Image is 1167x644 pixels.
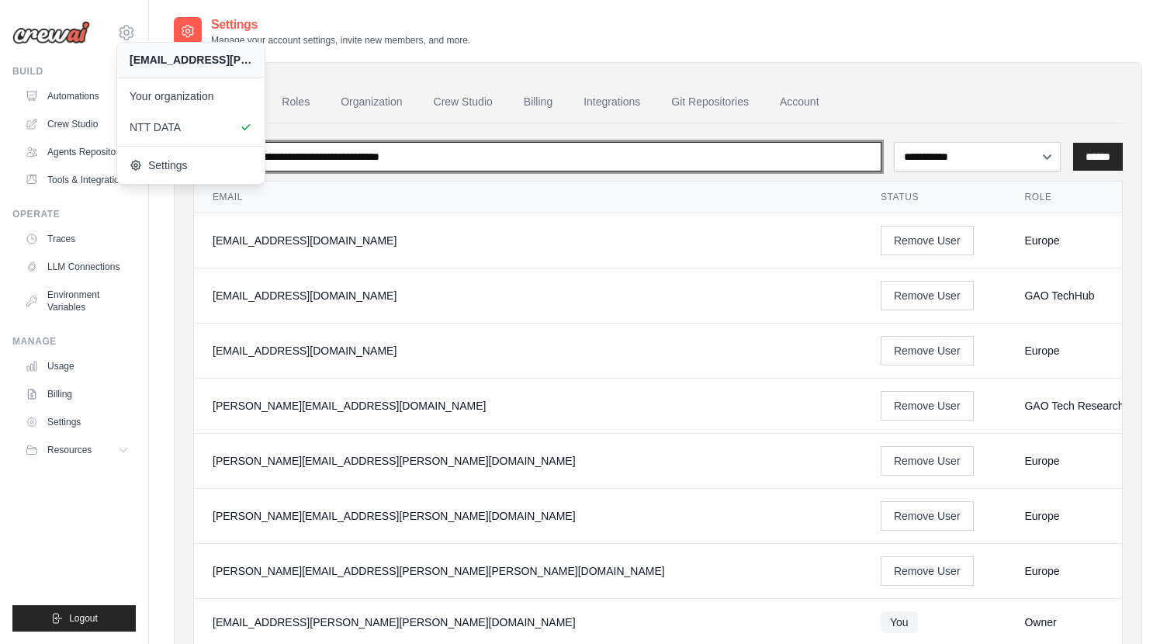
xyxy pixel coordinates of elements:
a: Crew Studio [421,81,505,123]
span: You [881,611,918,633]
div: Europe [1024,233,1149,248]
div: Manage [12,335,136,348]
button: Remove User [881,226,974,255]
a: Account [767,81,832,123]
div: Owner [1024,615,1149,630]
button: Resources [19,438,136,462]
button: Remove User [881,446,974,476]
div: [PERSON_NAME][EMAIL_ADDRESS][DOMAIN_NAME] [213,398,843,414]
span: Settings [130,158,252,173]
button: Remove User [881,556,974,586]
th: Status [862,182,1006,213]
div: Europe [1024,343,1149,358]
span: NTT DATA [130,119,252,135]
div: [PERSON_NAME][EMAIL_ADDRESS][PERSON_NAME][DOMAIN_NAME] [213,508,843,524]
a: Crew Studio [19,112,136,137]
button: Remove User [881,336,974,365]
a: Tools & Integrations [19,168,136,192]
div: Europe [1024,563,1149,579]
a: Integrations [571,81,653,123]
a: Usage [19,354,136,379]
a: Environment Variables [19,282,136,320]
div: Europe [1024,508,1149,524]
a: Automations [19,84,136,109]
a: LLM Connections [19,254,136,279]
a: Billing [511,81,565,123]
th: Email [194,182,862,213]
button: Remove User [881,501,974,531]
div: GAO Tech Research [1024,398,1149,414]
div: Operate [12,208,136,220]
span: Logout [69,612,98,625]
a: Billing [19,382,136,407]
div: [PERSON_NAME][EMAIL_ADDRESS][PERSON_NAME][DOMAIN_NAME] [213,453,843,469]
a: Organization [328,81,414,123]
span: Your organization [130,88,252,104]
button: Remove User [881,281,974,310]
div: GAO TechHub [1024,288,1149,303]
p: Manage your account settings, invite new members, and more. [211,34,470,47]
a: Agents Repository [19,140,136,164]
div: Build [12,65,136,78]
span: Resources [47,444,92,456]
a: Your organization [117,81,265,112]
a: Settings [117,150,265,181]
a: NTT DATA [117,112,265,143]
div: [EMAIL_ADDRESS][PERSON_NAME][PERSON_NAME][DOMAIN_NAME] [213,615,843,630]
h2: Settings [211,16,470,34]
a: Settings [19,410,136,435]
a: Roles [269,81,322,123]
div: [EMAIL_ADDRESS][PERSON_NAME][PERSON_NAME][DOMAIN_NAME] [130,52,252,68]
button: Remove User [881,391,974,421]
a: Git Repositories [659,81,761,123]
div: [EMAIL_ADDRESS][DOMAIN_NAME] [213,233,843,248]
div: [PERSON_NAME][EMAIL_ADDRESS][PERSON_NAME][PERSON_NAME][DOMAIN_NAME] [213,563,843,579]
a: Traces [19,227,136,251]
div: [EMAIL_ADDRESS][DOMAIN_NAME] [213,343,843,358]
button: Logout [12,605,136,632]
img: Logo [12,21,90,44]
div: [EMAIL_ADDRESS][DOMAIN_NAME] [213,288,843,303]
div: Europe [1024,453,1149,469]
